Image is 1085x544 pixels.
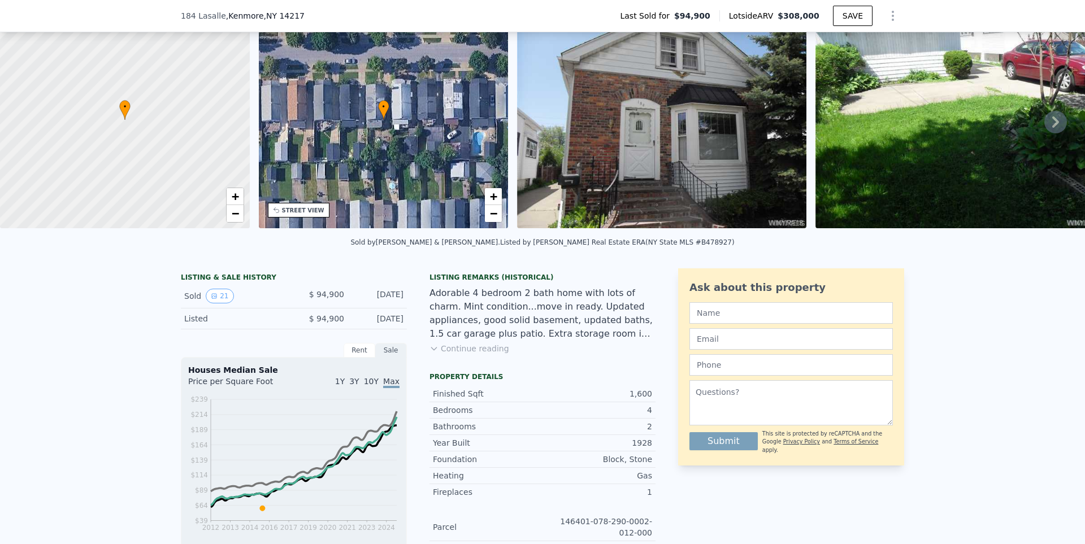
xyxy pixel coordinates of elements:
[181,273,407,284] div: LISTING & SALE HISTORY
[190,426,208,434] tspan: $189
[282,206,324,215] div: STREET VIEW
[433,404,542,416] div: Bedrooms
[378,100,389,120] div: •
[433,421,542,432] div: Bathrooms
[542,470,652,481] div: Gas
[309,290,344,299] span: $ 94,900
[542,454,652,465] div: Block, Stone
[783,438,820,445] a: Privacy Policy
[433,470,542,481] div: Heating
[429,372,656,381] div: Property details
[309,314,344,323] span: $ 94,900
[485,205,502,222] a: Zoom out
[181,10,226,21] span: 184 Lasalle
[500,238,735,246] div: Listed by [PERSON_NAME] Real Estate ERA (NY State MLS #B478927)
[433,486,542,498] div: Fireplaces
[689,280,893,295] div: Ask about this property
[350,238,500,246] div: Sold by [PERSON_NAME] & [PERSON_NAME] .
[195,502,208,510] tspan: $64
[490,206,497,220] span: −
[429,286,656,341] div: Adorable 4 bedroom 2 bath home with lots of charm. Mint condition...move in ready. Updated applia...
[729,10,778,21] span: Lotside ARV
[227,205,244,222] a: Zoom out
[834,438,878,445] a: Terms of Service
[433,521,542,533] div: Parcel
[429,343,509,354] button: Continue reading
[689,328,893,350] input: Email
[542,437,652,449] div: 1928
[353,313,403,324] div: [DATE]
[542,421,652,432] div: 2
[188,364,400,376] div: Houses Median Sale
[195,517,208,525] tspan: $39
[833,6,873,26] button: SAVE
[542,516,652,538] div: 146401-078-290-0002-012-000
[429,273,656,282] div: Listing Remarks (Historical)
[184,313,285,324] div: Listed
[778,11,819,20] span: $308,000
[226,10,305,21] span: , Kenmore
[353,289,403,303] div: [DATE]
[674,10,710,21] span: $94,900
[542,404,652,416] div: 4
[433,437,542,449] div: Year Built
[377,524,395,532] tspan: 2024
[280,524,298,532] tspan: 2017
[190,441,208,449] tspan: $164
[241,524,259,532] tspan: 2014
[383,377,400,388] span: Max
[689,354,893,376] input: Phone
[358,524,376,532] tspan: 2023
[231,206,238,220] span: −
[231,189,238,203] span: +
[433,388,542,399] div: Finished Sqft
[222,524,239,532] tspan: 2013
[202,524,220,532] tspan: 2012
[620,10,674,21] span: Last Sold for
[300,524,317,532] tspan: 2019
[490,189,497,203] span: +
[349,377,359,386] span: 3Y
[190,395,208,403] tspan: $239
[542,388,652,399] div: 1,600
[195,486,208,494] tspan: $89
[433,454,542,465] div: Foundation
[261,524,278,532] tspan: 2016
[375,343,407,358] div: Sale
[227,188,244,205] a: Zoom in
[338,524,356,532] tspan: 2021
[319,524,337,532] tspan: 2020
[762,430,893,454] div: This site is protected by reCAPTCHA and the Google and apply.
[190,471,208,479] tspan: $114
[364,377,379,386] span: 10Y
[119,100,131,120] div: •
[188,376,294,394] div: Price per Square Foot
[190,411,208,419] tspan: $214
[517,11,806,228] img: Sale: 141900243 Parcel: 118705469
[119,102,131,112] span: •
[485,188,502,205] a: Zoom in
[335,377,345,386] span: 1Y
[542,486,652,498] div: 1
[190,456,208,464] tspan: $139
[206,289,233,303] button: View historical data
[184,289,285,303] div: Sold
[882,5,904,27] button: Show Options
[378,102,389,112] span: •
[344,343,375,358] div: Rent
[689,432,758,450] button: Submit
[689,302,893,324] input: Name
[264,11,305,20] span: , NY 14217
